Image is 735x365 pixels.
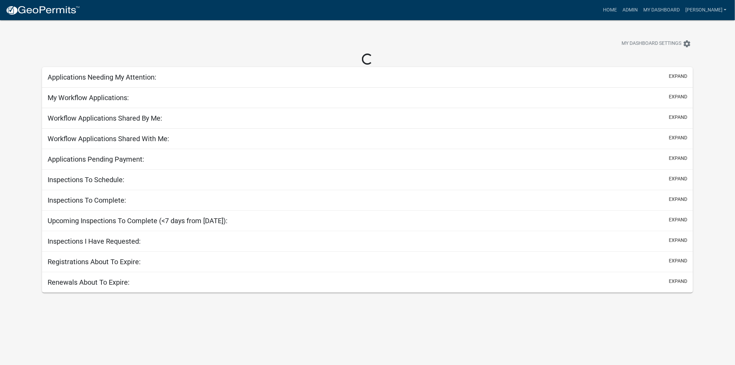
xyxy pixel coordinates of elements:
h5: Inspections I Have Requested: [48,237,141,245]
button: expand [669,134,687,141]
h5: Registrations About To Expire: [48,258,141,266]
button: expand [669,196,687,203]
button: expand [669,237,687,244]
a: Admin [620,3,641,17]
button: expand [669,278,687,285]
h5: My Workflow Applications: [48,94,129,102]
button: My Dashboard Settingssettings [616,37,697,50]
button: expand [669,73,687,80]
i: settings [683,40,691,48]
h5: Inspections To Complete: [48,196,126,204]
button: expand [669,216,687,224]
h5: Workflow Applications Shared With Me: [48,135,169,143]
button: expand [669,257,687,265]
button: expand [669,175,687,182]
a: Home [600,3,620,17]
h5: Inspections To Schedule: [48,176,124,184]
h5: Workflow Applications Shared By Me: [48,114,162,122]
h5: Upcoming Inspections To Complete (<7 days from [DATE]): [48,217,228,225]
h5: Applications Pending Payment: [48,155,144,163]
h5: Renewals About To Expire: [48,278,130,286]
button: expand [669,114,687,121]
button: expand [669,155,687,162]
span: My Dashboard Settings [622,40,682,48]
h5: Applications Needing My Attention: [48,73,156,81]
a: My Dashboard [641,3,683,17]
button: expand [669,93,687,100]
a: [PERSON_NAME] [683,3,729,17]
